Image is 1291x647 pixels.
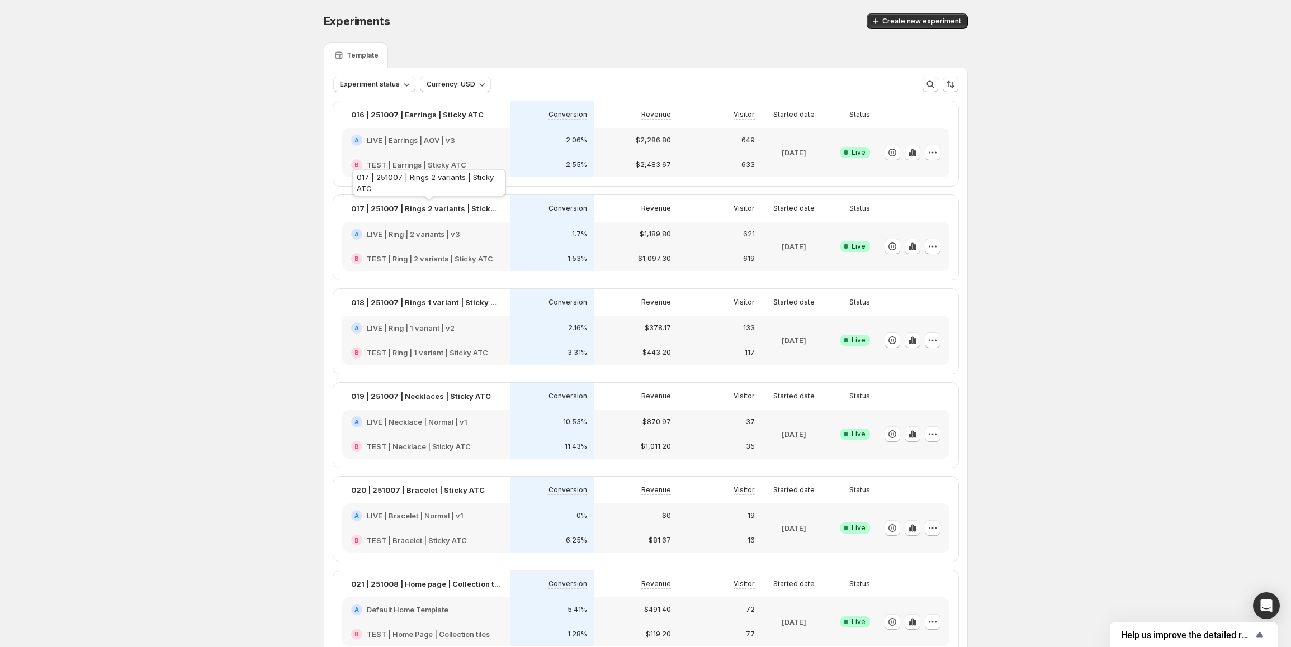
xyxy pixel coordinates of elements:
p: 19 [748,511,755,520]
h2: A [354,231,359,237]
p: $1,189.80 [640,230,671,239]
p: Started date [773,110,815,119]
p: Status [849,392,870,401]
p: 11.43% [565,442,587,451]
span: Experiments [324,15,390,28]
p: 10.53% [563,417,587,426]
p: 649 [741,136,755,145]
p: Conversion [548,486,587,494]
p: 72 [746,605,755,614]
p: Visitor [734,392,755,401]
p: Status [849,110,870,119]
p: 2.55% [566,160,587,169]
h2: A [354,606,359,613]
p: 0% [576,511,587,520]
p: Visitor [734,486,755,494]
p: [DATE] [782,335,806,346]
p: 020 | 251007 | Bracelet | Sticky ATC [351,484,485,496]
h2: LIVE | Bracelet | Normal | v1 [367,510,464,521]
h2: TEST | Home Page | Collection tiles [367,629,490,640]
button: Show survey - Help us improve the detailed report for A/B campaigns [1121,628,1266,641]
p: $378.17 [645,323,671,332]
p: [DATE] [782,147,806,158]
span: Live [852,524,866,532]
p: Visitor [734,298,755,307]
button: Currency: USD [420,77,491,92]
p: 37 [746,417,755,426]
h2: Default Home Template [367,604,448,615]
span: Live [852,336,866,345]
span: Live [852,617,866,626]
h2: TEST | Ring | 2 variants | Sticky ATC [367,253,493,264]
p: 16 [748,536,755,545]
p: [DATE] [782,429,806,440]
p: $443.20 [642,348,671,357]
p: 2.16% [568,323,587,332]
p: 1.53% [568,254,587,263]
h2: B [354,537,359,544]
h2: LIVE | Ring | 2 variants | v3 [367,229,460,240]
p: 018 | 251007 | Rings 1 variant | Sticky ATC [351,297,501,308]
h2: A [354,418,359,425]
p: 133 [743,323,755,332]
p: 017 | 251007 | Rings 2 variants | Sticky ATC [351,203,501,214]
h2: B [354,443,359,450]
p: $2,286.80 [636,136,671,145]
p: Visitor [734,110,755,119]
p: $119.20 [646,630,671,639]
p: Conversion [548,579,587,588]
h2: B [354,631,359,638]
p: 1.28% [568,630,587,639]
p: $1,011.20 [641,442,671,451]
span: Create new experiment [882,17,961,26]
button: Experiment status [333,77,415,92]
p: Started date [773,579,815,588]
p: Revenue [641,298,671,307]
p: $870.97 [642,417,671,426]
p: Revenue [641,110,671,119]
span: Live [852,430,866,439]
h2: TEST | Necklace | Sticky ATC [367,441,471,452]
p: 621 [743,230,755,239]
p: $81.67 [649,536,671,545]
p: Conversion [548,392,587,401]
p: 77 [746,630,755,639]
p: 619 [743,254,755,263]
p: Revenue [641,579,671,588]
span: Currency: USD [427,80,475,89]
h2: B [354,255,359,262]
h2: TEST | Bracelet | Sticky ATC [367,535,467,546]
p: Status [849,204,870,213]
p: Status [849,298,870,307]
p: [DATE] [782,241,806,252]
p: Status [849,486,870,494]
p: Visitor [734,579,755,588]
p: Started date [773,204,815,213]
p: 1.7% [572,230,587,239]
h2: B [354,161,359,168]
p: $491.40 [644,605,671,614]
p: Revenue [641,204,671,213]
button: Create new experiment [867,13,968,29]
p: 016 | 251007 | Earrings | Sticky ATC [351,109,484,120]
h2: TEST | Earrings | Sticky ATC [367,159,466,170]
h2: B [354,349,359,356]
p: Status [849,579,870,588]
p: 117 [745,348,755,357]
p: 5.41% [568,605,587,614]
p: 35 [746,442,755,451]
h2: LIVE | Ring | 1 variant | v2 [367,322,455,334]
p: 3.31% [568,348,587,357]
h2: A [354,137,359,144]
p: $2,483.67 [636,160,671,169]
p: 2.06% [566,136,587,145]
span: Help us improve the detailed report for A/B campaigns [1121,630,1253,640]
p: 019 | 251007 | Necklaces | Sticky ATC [351,391,491,402]
p: $0 [662,511,671,520]
button: Sort the results [943,77,958,92]
h2: A [354,325,359,331]
h2: LIVE | Necklace | Normal | v1 [367,416,467,427]
span: Experiment status [340,80,400,89]
h2: TEST | Ring | 1 variant | Sticky ATC [367,347,488,358]
p: 633 [741,160,755,169]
